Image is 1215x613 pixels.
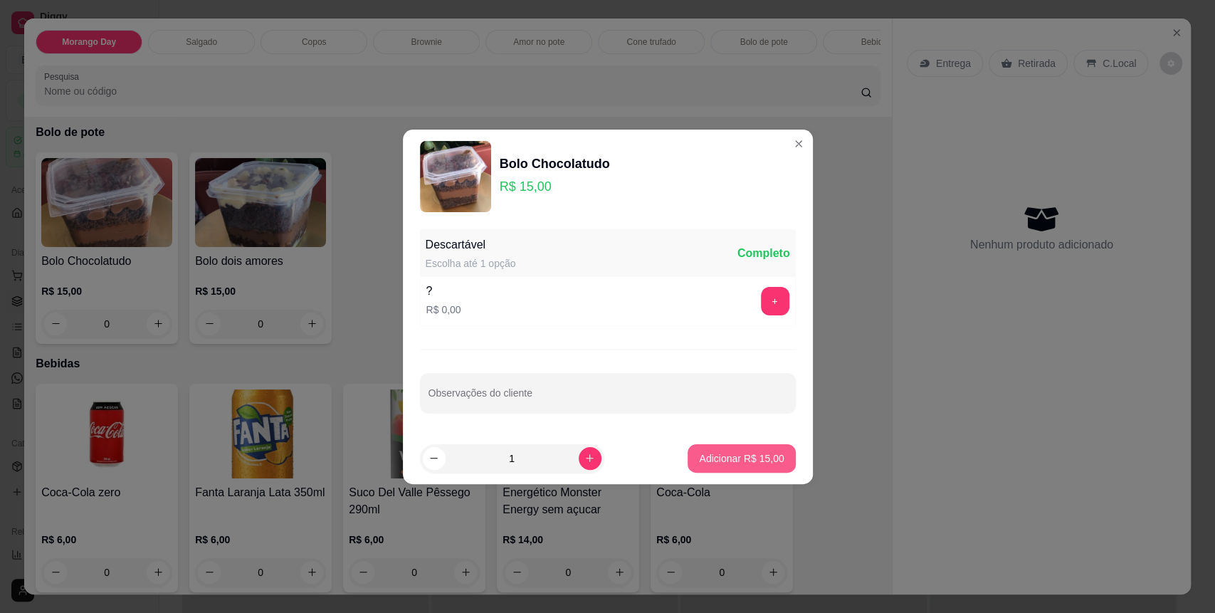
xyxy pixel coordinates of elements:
[699,451,784,466] p: Adicionar R$ 15,00
[787,132,810,155] button: Close
[426,303,461,317] p: R$ 0,00
[420,141,491,212] img: product-image
[737,245,790,262] div: Completo
[426,236,516,253] div: Descartável
[426,283,461,300] div: ?
[500,154,610,174] div: Bolo Chocolatudo
[761,287,789,315] button: add
[426,256,516,271] div: Escolha até 1 opção
[500,177,610,197] p: R$ 15,00
[423,447,446,470] button: decrease-product-quantity
[579,447,601,470] button: increase-product-quantity
[688,444,795,473] button: Adicionar R$ 15,00
[428,392,787,406] input: Observações do cliente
